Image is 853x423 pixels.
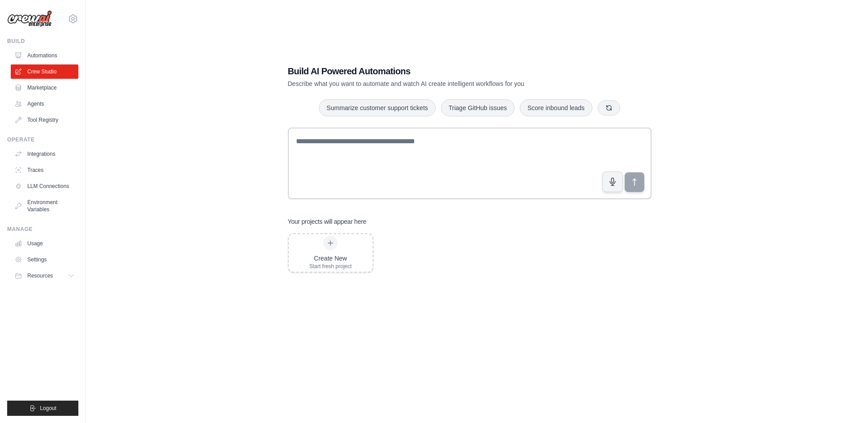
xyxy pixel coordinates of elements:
[27,272,53,279] span: Resources
[288,217,367,226] h3: Your projects will appear here
[11,195,78,217] a: Environment Variables
[7,226,78,233] div: Manage
[11,64,78,79] a: Crew Studio
[7,401,78,416] button: Logout
[11,48,78,63] a: Automations
[520,99,592,116] button: Score inbound leads
[602,171,623,192] button: Click to speak your automation idea
[7,38,78,45] div: Build
[11,81,78,95] a: Marketplace
[11,113,78,127] a: Tool Registry
[11,163,78,177] a: Traces
[319,99,435,116] button: Summarize customer support tickets
[11,179,78,193] a: LLM Connections
[11,236,78,251] a: Usage
[441,99,514,116] button: Triage GitHub issues
[11,269,78,283] button: Resources
[7,136,78,143] div: Operate
[309,263,352,270] div: Start fresh project
[11,97,78,111] a: Agents
[11,252,78,267] a: Settings
[7,10,52,27] img: Logo
[309,254,352,263] div: Create New
[11,147,78,161] a: Integrations
[288,65,589,77] h1: Build AI Powered Automations
[288,79,589,88] p: Describe what you want to automate and watch AI create intelligent workflows for you
[40,405,56,412] span: Logout
[598,100,620,115] button: Get new suggestions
